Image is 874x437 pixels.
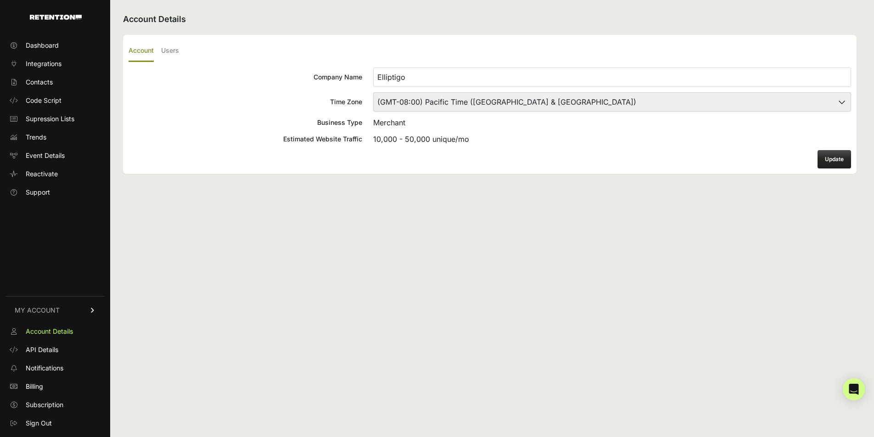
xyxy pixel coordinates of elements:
[373,92,851,112] select: Time Zone
[6,296,105,324] a: MY ACCOUNT
[818,150,851,168] button: Update
[129,134,362,144] div: Estimated Website Traffic
[129,97,362,106] div: Time Zone
[26,41,59,50] span: Dashboard
[26,419,52,428] span: Sign Out
[26,382,43,391] span: Billing
[26,327,73,336] span: Account Details
[26,133,46,142] span: Trends
[373,134,851,145] div: 10,000 - 50,000 unique/mo
[6,167,105,181] a: Reactivate
[26,345,58,354] span: API Details
[6,324,105,339] a: Account Details
[6,185,105,200] a: Support
[15,306,60,315] span: MY ACCOUNT
[26,114,74,123] span: Supression Lists
[26,188,50,197] span: Support
[6,112,105,126] a: Supression Lists
[26,151,65,160] span: Event Details
[373,117,851,128] div: Merchant
[26,96,62,105] span: Code Script
[129,73,362,82] div: Company Name
[6,361,105,375] a: Notifications
[6,379,105,394] a: Billing
[26,400,63,409] span: Subscription
[26,169,58,179] span: Reactivate
[6,75,105,90] a: Contacts
[843,378,865,400] div: Open Intercom Messenger
[6,93,105,108] a: Code Script
[373,67,851,87] input: Company Name
[123,13,857,26] h2: Account Details
[6,38,105,53] a: Dashboard
[6,130,105,145] a: Trends
[26,78,53,87] span: Contacts
[129,40,154,62] label: Account
[129,118,362,127] div: Business Type
[6,398,105,412] a: Subscription
[26,364,63,373] span: Notifications
[6,148,105,163] a: Event Details
[6,416,105,431] a: Sign Out
[6,342,105,357] a: API Details
[6,56,105,71] a: Integrations
[30,15,82,20] img: Retention.com
[26,59,62,68] span: Integrations
[161,40,179,62] label: Users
